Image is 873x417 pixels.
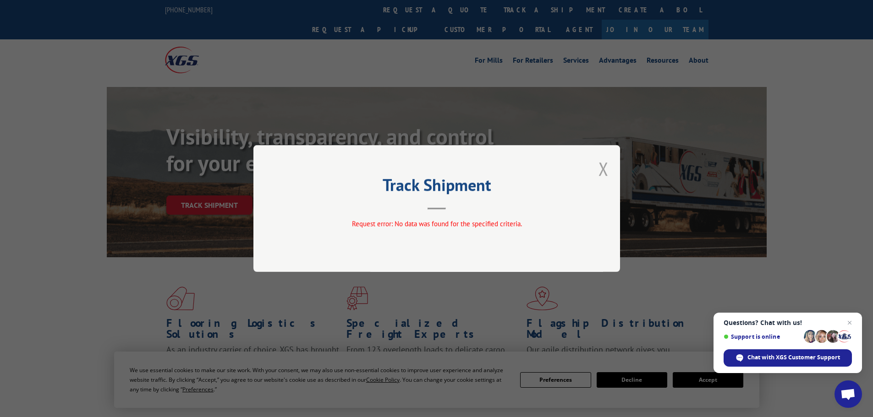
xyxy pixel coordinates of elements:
a: Open chat [835,380,862,408]
span: Questions? Chat with us! [724,319,852,326]
span: Chat with XGS Customer Support [747,353,840,362]
button: Close modal [598,157,609,181]
span: Support is online [724,333,801,340]
h2: Track Shipment [299,179,574,196]
span: Request error: No data was found for the specified criteria. [351,219,522,228]
span: Chat with XGS Customer Support [724,349,852,367]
